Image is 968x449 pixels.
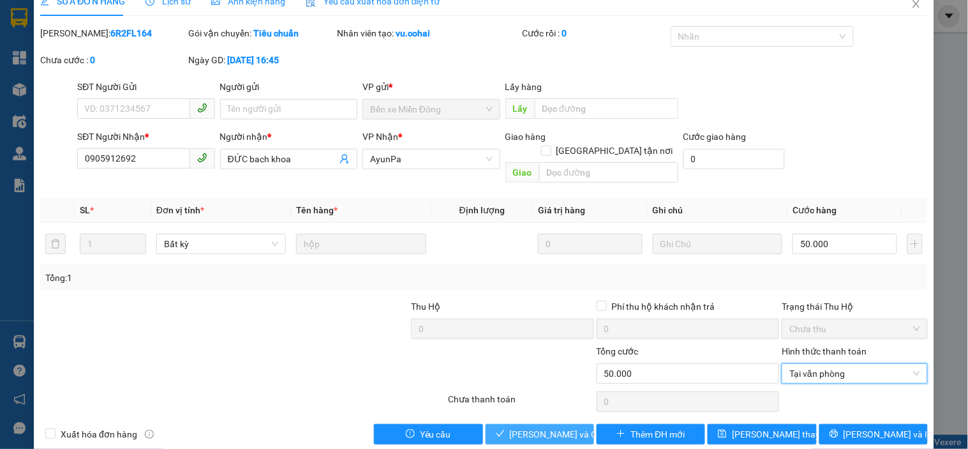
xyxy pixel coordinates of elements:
button: save[PERSON_NAME] thay đổi [708,424,816,445]
span: VP Nhận [362,132,398,142]
span: Yêu cầu [420,427,451,441]
span: Phí thu hộ khách nhận trả [607,300,720,314]
span: [DATE] 11:49 [114,34,161,44]
span: Chưa thu [789,319,920,339]
div: Người gửi [220,80,357,94]
span: printer [830,429,838,439]
span: save [718,429,727,439]
input: Dọc đường [539,162,678,183]
span: Tên hàng [296,205,338,215]
span: [PERSON_NAME] thay đổi [732,427,834,441]
span: Lấy hàng [505,82,542,92]
span: check [496,429,505,439]
div: [PERSON_NAME]: [40,26,186,40]
span: Thu Hộ [411,301,440,312]
span: Lấy [505,98,535,119]
span: Xuất hóa đơn hàng [56,427,142,441]
input: Dọc đường [535,98,678,119]
input: 0 [538,234,643,254]
div: Chưa thanh toán [447,392,595,415]
span: user-add [339,154,350,164]
span: exclamation-circle [406,429,415,439]
div: VP gửi [362,80,500,94]
span: AyunPa [370,149,492,169]
div: SĐT Người Gửi [77,80,214,94]
span: Bến xe Miền Đông [370,100,492,119]
input: VD: Bàn, Ghế [296,234,426,254]
span: Giao [505,162,539,183]
span: info-circle [145,430,154,439]
b: 0 [90,55,95,65]
div: Cước rồi : [523,26,668,40]
div: Nhân viên tạo: [337,26,520,40]
button: plus [907,234,923,254]
button: plusThêm ĐH mới [597,424,705,445]
b: Tiêu chuẩn [254,28,299,38]
span: Bất kỳ [164,234,278,254]
button: printer[PERSON_NAME] và In [819,424,928,445]
div: Người nhận [220,130,357,144]
button: check[PERSON_NAME] và Giao hàng [486,424,594,445]
span: Định lượng [459,205,505,215]
span: plus [616,429,625,439]
span: phone [197,103,207,113]
b: 0 [562,28,567,38]
h2: V53VUVZT [6,40,70,59]
b: Cô Hai [33,9,86,28]
b: vu.cohai [396,28,430,38]
span: [PERSON_NAME] và Giao hàng [510,427,632,441]
label: Hình thức thanh toán [782,346,867,356]
span: AyunPa [114,70,160,85]
div: Chưa cước : [40,53,186,67]
input: Cước giao hàng [683,149,786,169]
span: 1TH [114,88,150,110]
b: 6R2FL164 [110,28,152,38]
span: Gửi: [114,49,138,64]
th: Ghi chú [648,198,787,223]
label: Cước giao hàng [683,132,747,142]
span: Tổng cước [597,346,639,356]
input: Ghi Chú [653,234,782,254]
span: [PERSON_NAME] và In [844,427,933,441]
span: Giao hàng [505,132,546,142]
button: delete [45,234,66,254]
span: Cước hàng [793,205,837,215]
button: exclamation-circleYêu cầu [374,424,482,445]
span: [GEOGRAPHIC_DATA] tận nơi [551,144,678,158]
div: Trạng thái Thu Hộ [782,300,927,314]
div: SĐT Người Nhận [77,130,214,144]
div: Tổng: 1 [45,271,375,285]
div: Ngày GD: [189,53,334,67]
span: SL [80,205,90,215]
span: Thêm ĐH mới [630,427,685,441]
span: Tại văn phòng [789,364,920,383]
div: Gói vận chuyển: [189,26,334,40]
b: [DATE] 16:45 [228,55,279,65]
span: Đơn vị tính [156,205,204,215]
span: Giá trị hàng [538,205,585,215]
span: phone [197,153,207,163]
